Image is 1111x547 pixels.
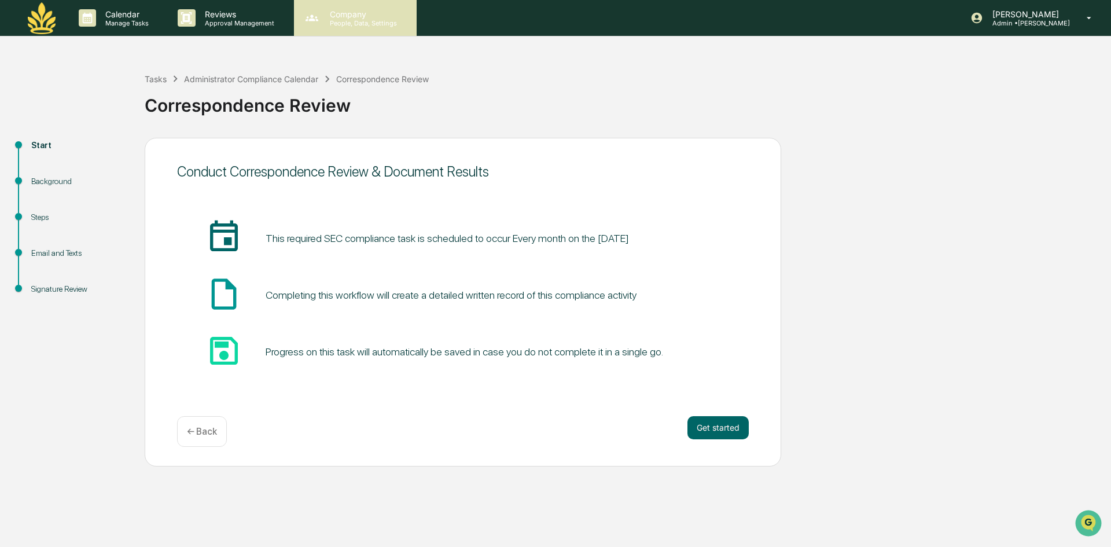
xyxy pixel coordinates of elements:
[205,332,242,369] span: save_icon
[983,19,1070,27] p: Admin • [PERSON_NAME]
[96,9,154,19] p: Calendar
[31,247,126,259] div: Email and Texts
[205,276,242,313] span: insert_drive_file_icon
[39,89,190,100] div: Start new chat
[12,24,211,43] p: How can we help?
[95,146,144,157] span: Attestations
[321,19,403,27] p: People, Data, Settings
[266,346,663,358] div: Progress on this task will automatically be saved in case you do not complete it in a single go.
[12,147,21,156] div: 🖐️
[28,2,56,34] img: logo
[196,19,280,27] p: Approval Management
[184,74,318,84] div: Administrator Compliance Calendar
[321,9,403,19] p: Company
[96,19,154,27] p: Manage Tasks
[7,163,78,184] a: 🔎Data Lookup
[1074,509,1105,540] iframe: Open customer support
[84,147,93,156] div: 🗄️
[31,283,126,295] div: Signature Review
[197,92,211,106] button: Start new chat
[31,211,126,223] div: Steps
[336,74,429,84] div: Correspondence Review
[196,9,280,19] p: Reviews
[23,168,73,179] span: Data Lookup
[145,86,1105,116] div: Correspondence Review
[687,416,749,439] button: Get started
[31,139,126,152] div: Start
[266,289,637,301] div: Completing this workflow will create a detailed written record of this compliance activity
[12,89,32,109] img: 1746055101610-c473b297-6a78-478c-a979-82029cc54cd1
[39,100,146,109] div: We're available if you need us!
[31,175,126,188] div: Background
[187,426,217,437] p: ← Back
[266,230,629,246] pre: This required SEC compliance task is scheduled to occur Every month on the [DATE]
[23,146,75,157] span: Preclearance
[983,9,1070,19] p: [PERSON_NAME]
[205,219,242,256] span: insert_invitation_icon
[12,169,21,178] div: 🔎
[79,141,148,162] a: 🗄️Attestations
[82,196,140,205] a: Powered byPylon
[145,74,167,84] div: Tasks
[177,163,749,180] div: Conduct Correspondence Review & Document Results
[115,196,140,205] span: Pylon
[7,141,79,162] a: 🖐️Preclearance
